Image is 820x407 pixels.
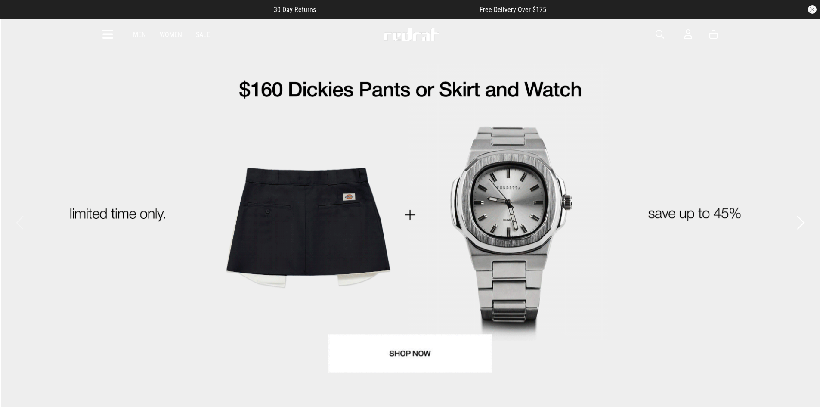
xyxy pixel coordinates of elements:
a: Women [160,31,182,39]
button: Previous slide [14,213,25,232]
button: Next slide [795,213,806,232]
span: Free Delivery Over $175 [480,6,546,14]
img: Redrat logo [383,28,439,41]
iframe: Customer reviews powered by Trustpilot [333,5,462,14]
span: 30 Day Returns [274,6,316,14]
a: Sale [196,31,210,39]
a: Men [133,31,146,39]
